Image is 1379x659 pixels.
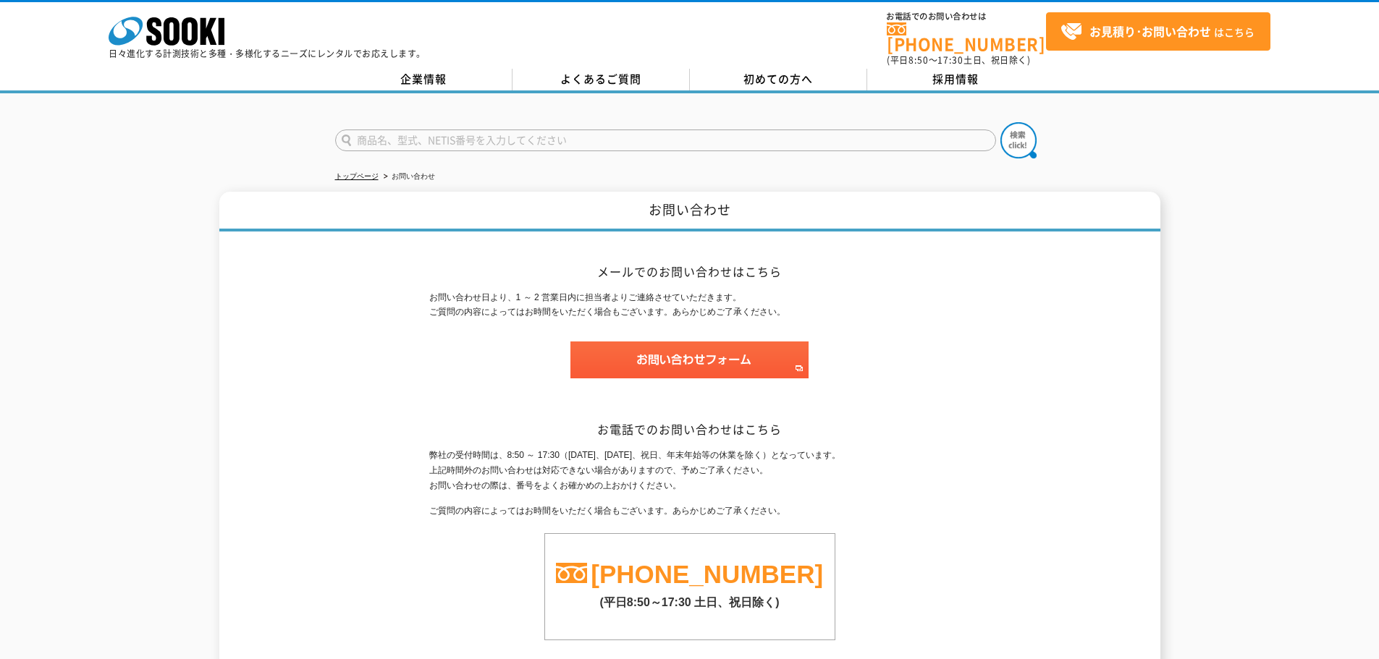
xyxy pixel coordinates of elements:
img: お問い合わせフォーム [570,341,809,378]
h2: メールでのお問い合わせはこちら [429,264,950,279]
img: btn_search.png [1000,122,1037,158]
a: 初めての方へ [690,69,867,90]
h1: お問い合わせ [219,192,1160,231]
a: 採用情報 [867,69,1045,90]
p: ご質問の内容によってはお時間をいただく場合もございます。あらかじめご了承ください。 [429,503,950,519]
p: (平日8:50～17:30 土日、祝日除く) [545,588,835,611]
a: 企業情報 [335,69,513,90]
span: はこちら [1060,21,1254,43]
p: 弊社の受付時間は、8:50 ～ 17:30（[DATE]、[DATE]、祝日、年末年始等の休業を除く）となっています。 上記時間外のお問い合わせは対応できない場合がありますので、予めご了承くださ... [429,448,950,493]
input: 商品名、型式、NETIS番号を入力してください [335,129,996,151]
span: (平日 ～ 土日、祝日除く) [887,54,1030,67]
a: トップページ [335,172,379,180]
a: よくあるご質問 [513,69,690,90]
span: 17:30 [937,54,963,67]
strong: お見積り･お問い合わせ [1089,22,1211,40]
a: お問い合わせフォーム [570,365,809,375]
a: [PHONE_NUMBER] [887,22,1046,52]
p: 日々進化する計測技術と多種・多様化するニーズにレンタルでお応えします。 [109,49,426,58]
span: 8:50 [908,54,929,67]
a: お見積り･お問い合わせはこちら [1046,12,1270,51]
li: お問い合わせ [381,169,435,184]
h2: お電話でのお問い合わせはこちら [429,422,950,437]
span: お電話でのお問い合わせは [887,12,1046,21]
a: [PHONE_NUMBER] [591,560,823,588]
p: お問い合わせ日より、1 ～ 2 営業日内に担当者よりご連絡させていただきます。 ご質問の内容によってはお時間をいただく場合もございます。あらかじめご了承ください。 [429,290,950,320]
span: 初めての方へ [743,71,813,87]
